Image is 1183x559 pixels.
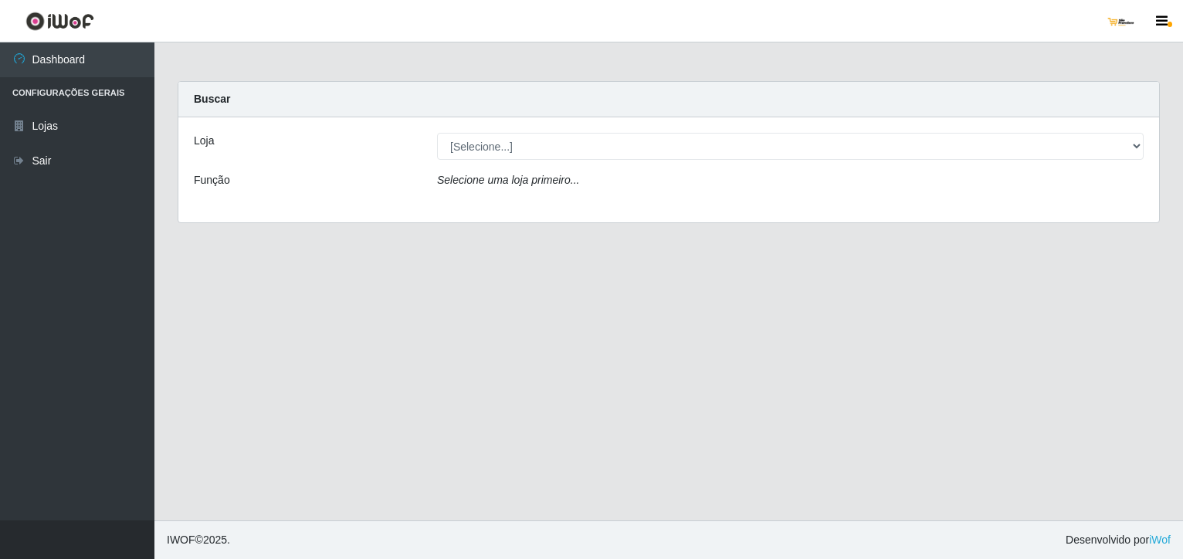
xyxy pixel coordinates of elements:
[1066,532,1171,548] span: Desenvolvido por
[194,93,230,105] strong: Buscar
[437,174,579,186] i: Selecione uma loja primeiro...
[194,172,230,188] label: Função
[194,133,214,149] label: Loja
[167,532,230,548] span: © 2025 .
[167,534,195,546] span: IWOF
[1149,534,1171,546] a: iWof
[25,12,94,31] img: CoreUI Logo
